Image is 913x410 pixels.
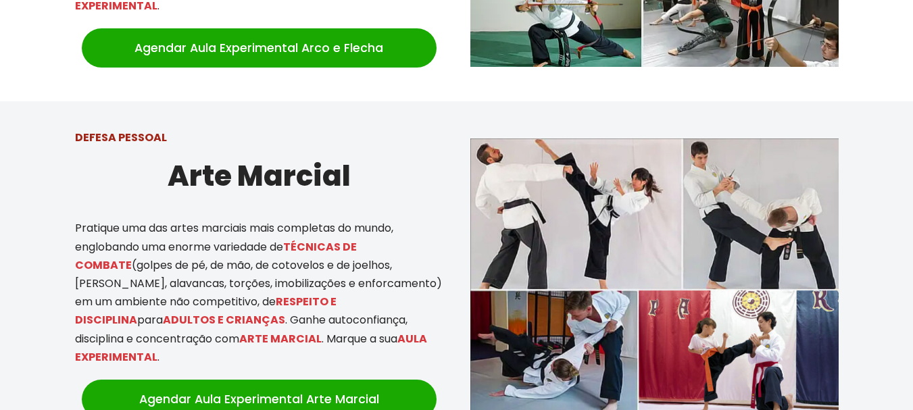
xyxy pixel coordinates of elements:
mark: TÉCNICAS DE COMBATE [75,239,357,273]
a: Agendar Aula Experimental Arco e Flecha [82,28,437,68]
strong: DEFESA PESSOAL [75,130,167,145]
mark: ARTE MARCIAL [239,331,322,347]
h2: Arte Marcial [75,153,443,199]
mark: AULA EXPERIMENTAL [75,331,427,365]
p: Pratique uma das artes marciais mais completas do mundo, englobando uma enorme variedade de (golp... [75,219,443,366]
mark: ADULTOS E CRIANÇAS [163,312,285,328]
